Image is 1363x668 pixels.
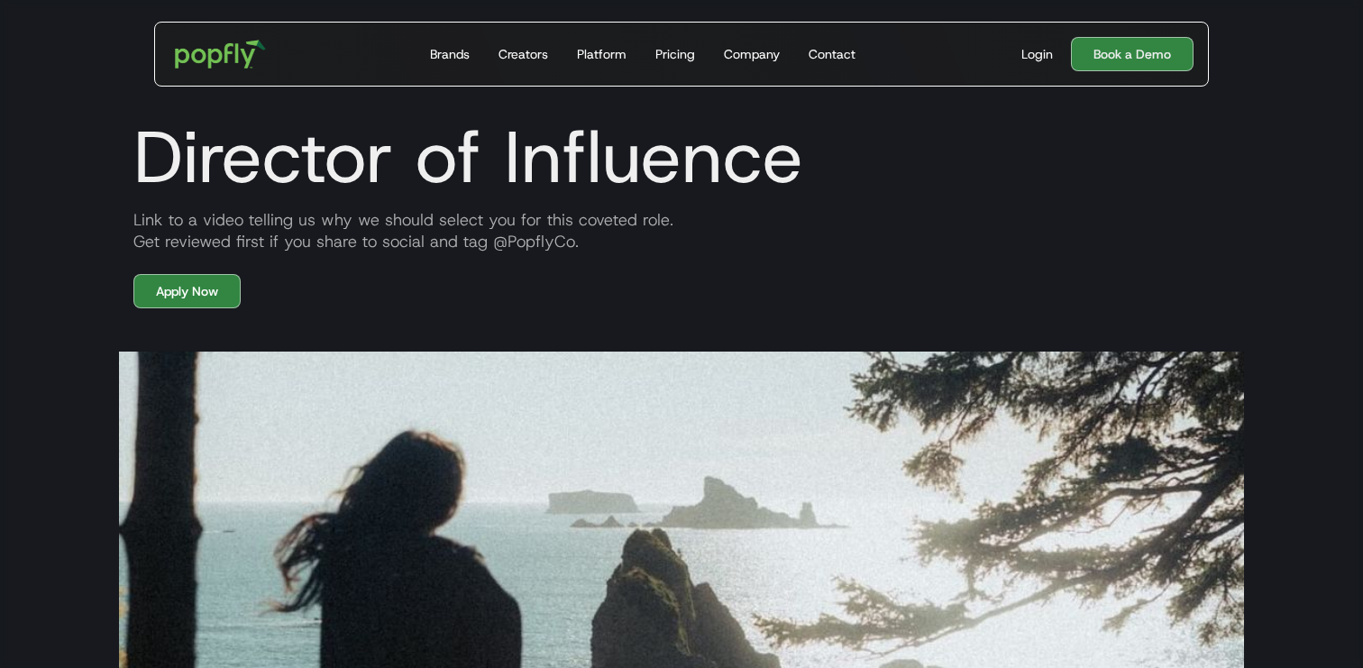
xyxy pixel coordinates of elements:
a: Brands [423,23,477,86]
a: Apply Now [133,274,241,308]
div: Creators [499,45,548,63]
div: Login [1021,45,1053,63]
a: Book a Demo [1071,37,1194,71]
a: Contact [801,23,863,86]
div: Contact [809,45,855,63]
div: Brands [430,45,470,63]
div: Link to a video telling us why we should select you for this coveted role. Get reviewed first if ... [119,209,1244,252]
a: Login [1014,45,1060,63]
h1: Director of Influence [119,114,1244,200]
a: Pricing [648,23,702,86]
a: Platform [570,23,634,86]
a: Creators [491,23,555,86]
div: Pricing [655,45,695,63]
a: Company [717,23,787,86]
a: home [162,27,279,81]
div: Platform [577,45,627,63]
div: Company [724,45,780,63]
